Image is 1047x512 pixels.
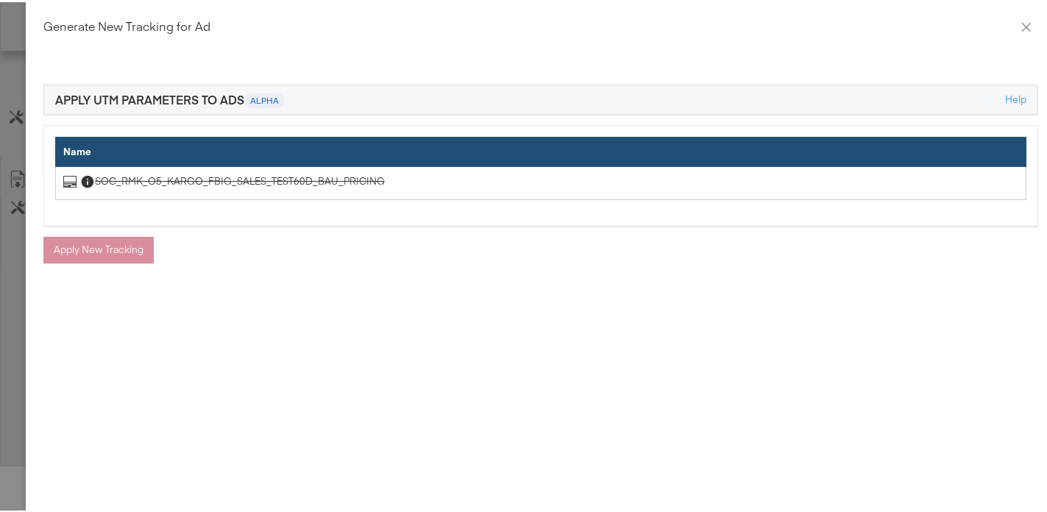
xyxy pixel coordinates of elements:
th: Name [56,135,1026,165]
s: SOC_RMK_O5_KARGO_FBIG_SALES_TEST60D_BAU_PRICING [95,172,385,187]
div: Apply UTM Parameters to Ads [55,89,285,107]
div: Generate New Tracking for Ad [43,15,1038,32]
span: Alpha [244,93,285,105]
a: help [1005,90,1026,104]
button: Close [1006,4,1047,45]
span: close [1021,19,1032,31]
